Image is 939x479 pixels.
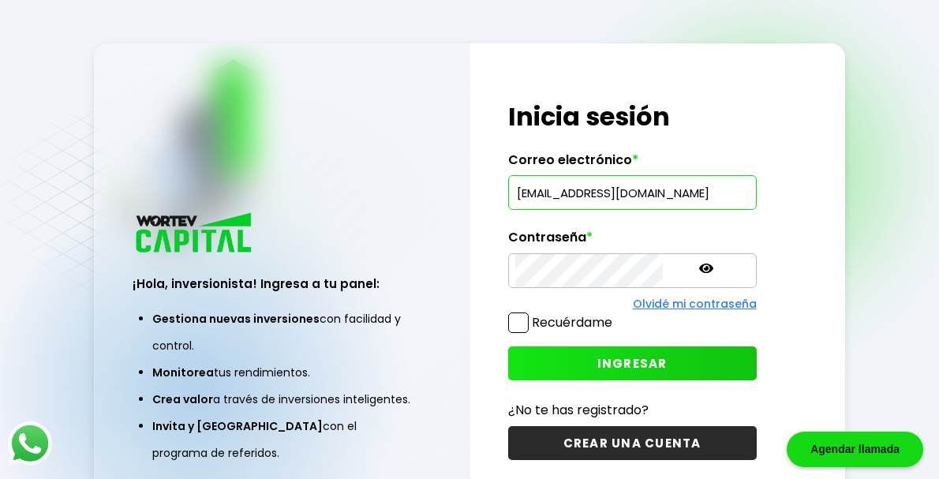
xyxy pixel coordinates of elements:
[8,421,52,466] img: logos_whatsapp-icon.242b2217.svg
[508,230,757,253] label: Contraseña
[508,426,757,460] button: CREAR UNA CUENTA
[152,413,413,466] li: con el programa de referidos.
[133,211,257,257] img: logo_wortev_capital
[508,152,757,176] label: Correo electrónico
[152,418,323,434] span: Invita y [GEOGRAPHIC_DATA]
[508,400,757,460] a: ¿No te has registrado?CREAR UNA CUENTA
[515,176,750,209] input: hola@wortev.capital
[152,311,320,327] span: Gestiona nuevas inversiones
[508,346,757,380] button: INGRESAR
[508,400,757,420] p: ¿No te has registrado?
[152,359,413,386] li: tus rendimientos.
[633,296,757,312] a: Olvidé mi contraseña
[152,365,214,380] span: Monitorea
[532,313,612,331] label: Recuérdame
[152,386,413,413] li: a través de inversiones inteligentes.
[787,432,923,467] div: Agendar llamada
[133,275,432,293] h3: ¡Hola, inversionista! Ingresa a tu panel:
[152,305,413,359] li: con facilidad y control.
[597,355,668,372] span: INGRESAR
[508,98,757,136] h1: Inicia sesión
[152,391,213,407] span: Crea valor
